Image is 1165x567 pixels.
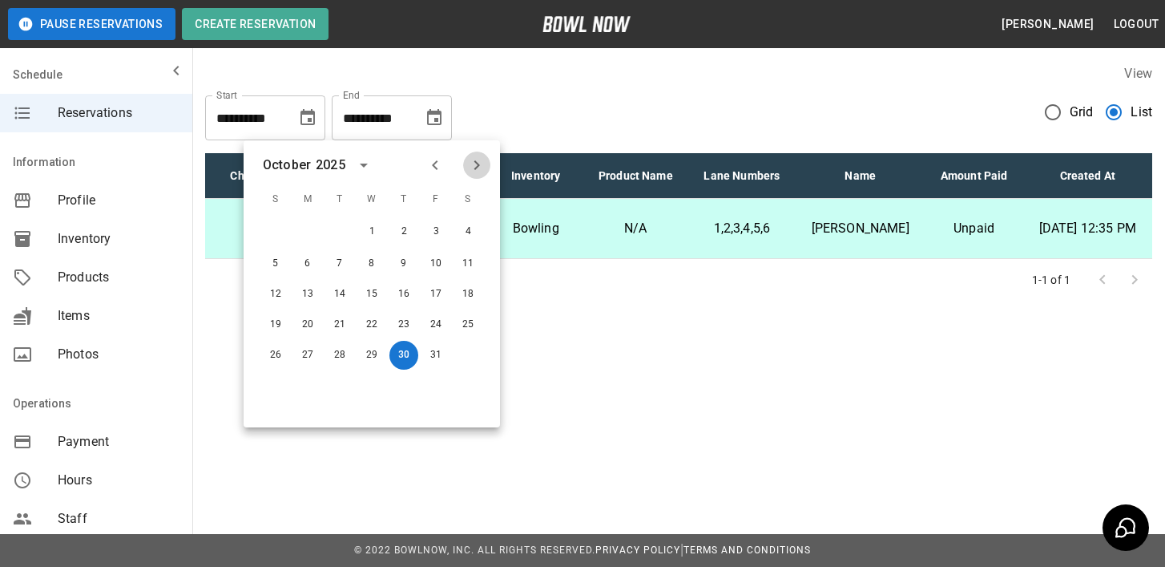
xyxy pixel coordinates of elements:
span: Products [58,268,179,287]
th: Amount Paid [925,153,1023,199]
button: Oct 23, 2025 [389,310,418,339]
button: Oct 26, 2025 [261,341,290,370]
button: Oct 10, 2025 [421,249,450,278]
button: Oct 3, 2025 [422,217,451,246]
span: Items [58,306,179,326]
label: View [1124,66,1152,81]
button: Oct 2, 2025 [390,217,419,246]
p: 1-1 of 1 [1032,272,1070,288]
a: Privacy Policy [595,545,680,556]
button: calendar view is open, switch to year view [350,152,377,179]
button: Next month [463,152,490,179]
span: S [454,184,482,216]
button: Oct 20, 2025 [293,310,322,339]
button: Create Reservation [182,8,329,40]
button: Oct 19, 2025 [261,310,290,339]
span: Staff [58,509,179,529]
span: Photos [58,345,179,364]
span: Grid [1070,103,1094,122]
img: logo [542,16,631,32]
button: Oct 7, 2025 [325,249,354,278]
span: W [357,184,386,216]
span: Hours [58,471,179,490]
span: M [293,184,322,216]
p: Unpaid [938,219,1010,238]
button: Oct 16, 2025 [389,280,418,309]
div: 2025 [316,156,345,175]
button: Oct 28, 2025 [325,341,354,370]
button: Oct 22, 2025 [357,310,386,339]
p: Bowling [502,219,570,238]
button: Oct 17, 2025 [421,280,450,309]
button: Oct 13, 2025 [293,280,322,309]
th: Lane Numbers [688,153,796,199]
p: [PERSON_NAME] [808,219,913,238]
button: Choose date, selected date is Sep 30, 2025 [292,102,324,134]
p: 1,2,3,4,5,6 [701,219,783,238]
span: © 2022 BowlNow, Inc. All Rights Reserved. [354,545,595,556]
th: Inventory [489,153,583,199]
button: Oct 6, 2025 [293,249,322,278]
th: Product Name [583,153,688,199]
p: N/A [596,219,675,238]
button: Oct 1, 2025 [358,217,387,246]
button: Oct 29, 2025 [357,341,386,370]
button: Previous month [421,152,449,179]
button: Oct 31, 2025 [421,341,450,370]
button: Oct 8, 2025 [357,249,386,278]
button: Oct 4, 2025 [454,217,483,246]
p: [DATE] 12:35 PM [1036,219,1139,238]
button: Oct 12, 2025 [261,280,290,309]
span: T [389,184,418,216]
button: Oct 30, 2025 [389,341,418,370]
button: Oct 25, 2025 [454,310,482,339]
button: Pause Reservations [8,8,175,40]
span: Inventory [58,229,179,249]
button: Oct 9, 2025 [389,249,418,278]
button: Oct 21, 2025 [325,310,354,339]
th: Name [796,153,925,199]
a: Terms and Conditions [683,545,811,556]
span: F [421,184,450,216]
th: Check In [205,153,300,199]
button: Oct 14, 2025 [325,280,354,309]
span: Profile [58,191,179,210]
span: Reservations [58,103,179,123]
button: Choose date, selected date is Oct 30, 2025 [418,102,450,134]
div: October [263,156,311,175]
button: Logout [1107,10,1165,39]
th: Created At [1023,153,1152,199]
button: Oct 15, 2025 [357,280,386,309]
button: Oct 24, 2025 [421,310,450,339]
button: Oct 18, 2025 [454,280,482,309]
button: [PERSON_NAME] [995,10,1100,39]
button: Oct 27, 2025 [293,341,322,370]
span: S [261,184,290,216]
button: Oct 5, 2025 [261,249,290,278]
button: Oct 11, 2025 [454,249,482,278]
span: Payment [58,432,179,452]
span: List [1131,103,1152,122]
span: T [325,184,354,216]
